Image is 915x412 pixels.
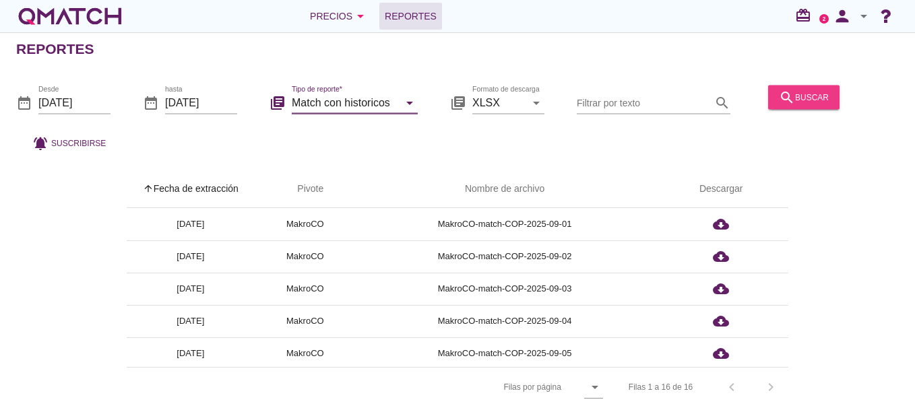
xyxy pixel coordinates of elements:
[127,208,255,240] td: [DATE]
[402,94,418,110] i: arrow_drop_down
[127,273,255,305] td: [DATE]
[385,8,437,24] span: Reportes
[22,131,117,155] button: Suscribirse
[779,89,829,105] div: buscar
[713,345,729,362] i: cloud_download
[795,7,817,24] i: redeem
[379,3,442,30] a: Reportes
[127,305,255,337] td: [DATE]
[356,273,654,305] td: MakroCO-match-COP-2025-09-03
[768,85,840,109] button: buscar
[255,337,356,370] td: MakroCO
[16,3,124,30] a: white-qmatch-logo
[819,14,829,24] a: 2
[713,281,729,297] i: cloud_download
[127,170,255,208] th: Fecha de extracción: Sorted ascending. Activate to sort descending.
[829,7,856,26] i: person
[356,337,654,370] td: MakroCO-match-COP-2025-09-05
[143,183,154,194] i: arrow_upward
[472,92,526,113] input: Formato de descarga
[587,379,603,395] i: arrow_drop_down
[356,208,654,240] td: MakroCO-match-COP-2025-09-01
[450,94,466,110] i: library_books
[856,8,872,24] i: arrow_drop_down
[713,248,729,265] i: cloud_download
[356,305,654,337] td: MakroCO-match-COP-2025-09-04
[255,240,356,273] td: MakroCO
[16,94,32,110] i: date_range
[356,170,654,208] th: Nombre de archivo: Not sorted.
[528,94,544,110] i: arrow_drop_down
[713,313,729,329] i: cloud_download
[127,240,255,273] td: [DATE]
[255,273,356,305] td: MakroCO
[143,94,159,110] i: date_range
[823,15,826,22] text: 2
[38,92,111,113] input: Desde
[654,170,788,208] th: Descargar: Not sorted.
[16,38,94,60] h2: Reportes
[356,240,654,273] td: MakroCO-match-COP-2025-09-02
[713,216,729,232] i: cloud_download
[127,337,255,370] td: [DATE]
[270,94,286,110] i: library_books
[714,94,730,110] i: search
[255,208,356,240] td: MakroCO
[629,381,693,393] div: Filas 1 a 16 de 16
[255,305,356,337] td: MakroCO
[299,3,379,30] button: Precios
[352,8,369,24] i: arrow_drop_down
[310,8,369,24] div: Precios
[51,137,106,149] span: Suscribirse
[255,170,356,208] th: Pivote: Not sorted. Activate to sort ascending.
[577,92,712,113] input: Filtrar por texto
[32,135,51,151] i: notifications_active
[369,368,602,407] div: Filas por página
[779,89,795,105] i: search
[165,92,237,113] input: hasta
[292,92,399,113] input: Tipo de reporte*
